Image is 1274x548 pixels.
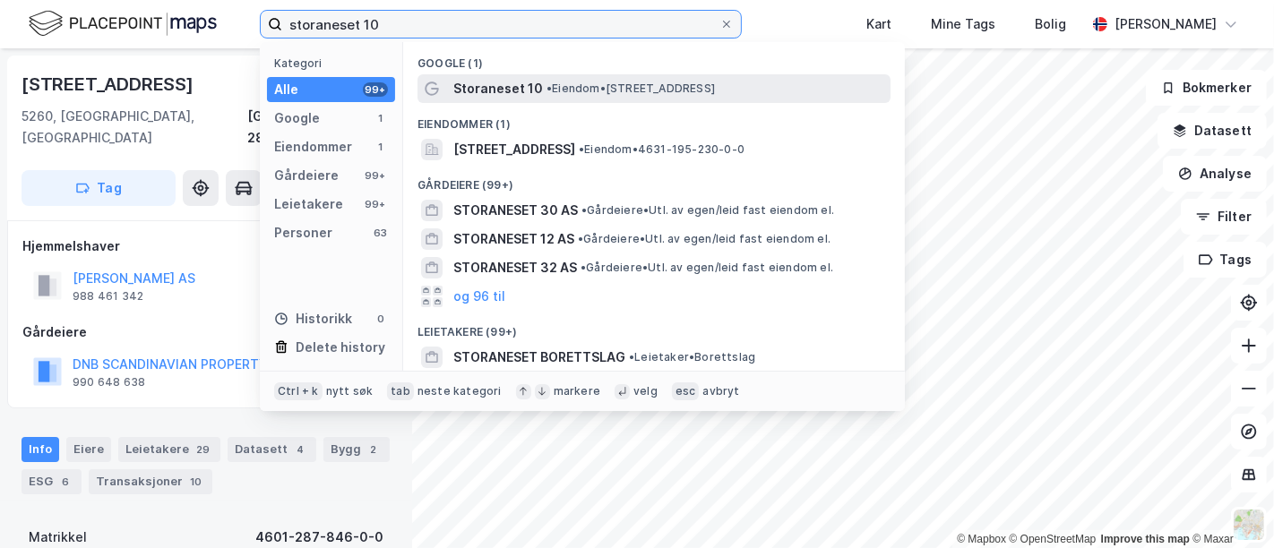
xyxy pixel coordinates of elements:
[363,168,388,183] div: 99+
[1101,533,1190,545] a: Improve this map
[403,103,905,135] div: Eiendommer (1)
[931,13,995,35] div: Mine Tags
[581,203,834,218] span: Gårdeiere • Utl. av egen/leid fast eiendom el.
[1163,156,1267,192] button: Analyse
[374,226,388,240] div: 63
[247,106,391,149] div: [GEOGRAPHIC_DATA], 287/846
[702,384,739,398] div: avbryt
[363,197,388,211] div: 99+
[547,81,552,95] span: •
[22,70,197,98] div: [STREET_ADDRESS]
[672,382,700,400] div: esc
[1010,533,1097,545] a: OpenStreetMap
[957,533,1006,545] a: Mapbox
[1115,13,1217,35] div: [PERSON_NAME]
[282,11,719,38] input: Søk på adresse, matrikkel, gårdeiere, leietakere eller personer
[403,42,905,74] div: Google (1)
[629,350,634,364] span: •
[89,469,212,494] div: Transaksjoner
[326,384,374,398] div: nytt søk
[118,437,220,462] div: Leietakere
[291,441,309,458] div: 4
[363,82,388,97] div: 99+
[22,170,176,206] button: Tag
[1146,70,1267,106] button: Bokmerker
[554,384,600,398] div: markere
[274,308,352,330] div: Historikk
[581,203,587,217] span: •
[578,232,583,245] span: •
[453,286,505,307] button: og 96 til
[323,437,390,462] div: Bygg
[22,469,82,494] div: ESG
[274,222,332,244] div: Personer
[453,228,574,250] span: STORANESET 12 AS
[579,142,584,156] span: •
[374,111,388,125] div: 1
[22,437,59,462] div: Info
[22,235,390,257] div: Hjemmelshaver
[1184,242,1267,278] button: Tags
[22,106,247,149] div: 5260, [GEOGRAPHIC_DATA], [GEOGRAPHIC_DATA]
[22,321,390,343] div: Gårdeiere
[403,164,905,196] div: Gårdeiere (99+)
[374,312,388,326] div: 0
[274,79,298,100] div: Alle
[453,78,543,99] span: Storaneset 10
[547,81,715,96] span: Eiendom • [STREET_ADDRESS]
[453,139,575,160] span: [STREET_ADDRESS]
[581,261,586,274] span: •
[274,107,320,129] div: Google
[1158,113,1267,149] button: Datasett
[193,441,213,458] div: 29
[73,289,143,304] div: 988 461 342
[1184,462,1274,548] iframe: Chat Widget
[403,311,905,343] div: Leietakere (99+)
[1035,13,1066,35] div: Bolig
[66,437,111,462] div: Eiere
[1181,199,1267,235] button: Filter
[228,437,316,462] div: Datasett
[579,142,745,157] span: Eiendom • 4631-195-230-0-0
[29,527,87,548] div: Matrikkel
[186,473,205,491] div: 10
[255,527,383,548] div: 4601-287-846-0-0
[453,200,578,221] span: STORANESET 30 AS
[29,8,217,39] img: logo.f888ab2527a4732fd821a326f86c7f29.svg
[633,384,658,398] div: velg
[274,165,339,186] div: Gårdeiere
[274,382,323,400] div: Ctrl + k
[453,257,577,278] span: STORANESET 32 AS
[73,375,145,390] div: 990 648 638
[581,261,833,275] span: Gårdeiere • Utl. av egen/leid fast eiendom el.
[274,193,343,215] div: Leietakere
[274,56,395,70] div: Kategori
[578,232,831,246] span: Gårdeiere • Utl. av egen/leid fast eiendom el.
[387,382,414,400] div: tab
[56,473,74,491] div: 6
[365,441,383,458] div: 2
[374,140,388,154] div: 1
[296,337,385,358] div: Delete history
[274,136,352,158] div: Eiendommer
[629,350,755,364] span: Leietaker • Borettslag
[417,384,502,398] div: neste kategori
[453,347,625,368] span: STORANESET BORETTSLAG
[866,13,891,35] div: Kart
